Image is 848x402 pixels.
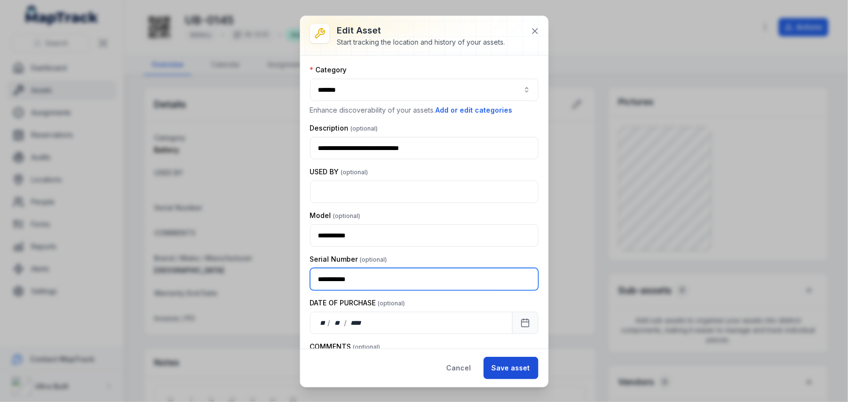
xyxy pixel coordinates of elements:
[331,318,344,328] div: month,
[318,318,328,328] div: day,
[347,318,365,328] div: year,
[438,357,480,379] button: Cancel
[310,167,368,177] label: USED BY
[435,105,513,116] button: Add or edit categories
[484,357,538,379] button: Save asset
[310,298,405,308] label: DATE OF PURCHASE
[344,318,347,328] div: /
[337,24,505,37] h3: Edit asset
[310,342,381,352] label: COMMENTS
[310,105,538,116] p: Enhance discoverability of your assets.
[310,211,361,220] label: Model
[512,312,538,334] button: Calendar
[310,254,387,264] label: Serial Number
[337,37,505,47] div: Start tracking the location and history of your assets.
[310,65,347,75] label: Category
[310,123,378,133] label: Description
[328,318,331,328] div: /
